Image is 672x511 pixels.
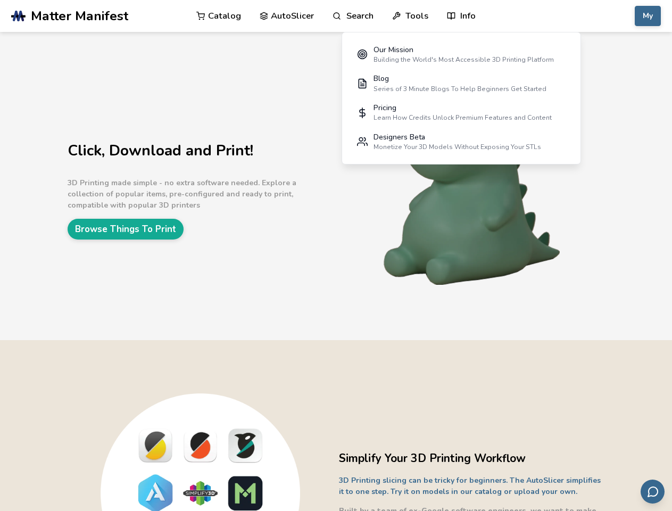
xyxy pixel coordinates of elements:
[350,69,573,98] a: BlogSeries of 3 Minute Blogs To Help Beginners Get Started
[31,9,128,23] span: Matter Manifest
[641,480,665,504] button: Send feedback via email
[374,75,546,83] div: Blog
[68,219,184,240] a: Browse Things To Print
[374,56,554,63] div: Building the World's Most Accessible 3D Printing Platform
[350,98,573,127] a: PricingLearn How Credits Unlock Premium Features and Content
[635,6,661,26] button: My
[374,133,541,142] div: Designers Beta
[350,40,573,69] a: Our MissionBuilding the World's Most Accessible 3D Printing Platform
[374,85,546,93] div: Series of 3 Minute Blogs To Help Beginners Get Started
[374,143,541,151] div: Monetize Your 3D Models Without Exposing Your STLs
[374,114,552,121] div: Learn How Credits Unlock Premium Features and Content
[339,475,605,497] p: 3D Printing slicing can be tricky for beginners. The AutoSlicer simplifies it to one step. Try it...
[350,127,573,156] a: Designers BetaMonetize Your 3D Models Without Exposing Your STLs
[339,450,605,467] h2: Simplify Your 3D Printing Workflow
[68,177,334,211] p: 3D Printing made simple - no extra software needed. Explore a collection of popular items, pre-co...
[374,46,554,54] div: Our Mission
[68,143,334,159] h1: Click, Download and Print!
[374,104,552,112] div: Pricing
